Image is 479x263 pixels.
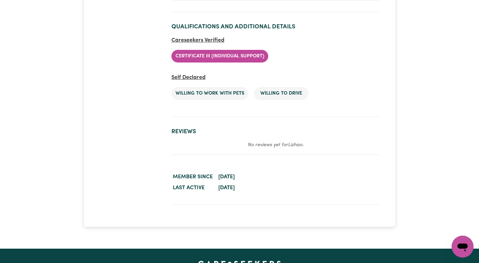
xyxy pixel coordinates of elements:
[218,174,235,180] time: [DATE]
[171,75,206,80] span: Self Declared
[248,142,304,148] em: No reviews yet for Lizhao .
[452,236,474,258] iframe: 開啟傳訊視窗按鈕，對話進行中
[171,87,248,100] li: Willing to work with pets
[171,50,268,63] li: Certificate III (Individual Support)
[171,38,224,43] span: Careseekers Verified
[171,182,214,193] dt: Last active
[218,185,235,191] time: [DATE]
[171,23,380,30] h2: Qualifications and Additional Details
[254,87,309,100] li: Willing to drive
[171,171,214,182] dt: Member since
[171,128,380,135] h2: Reviews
